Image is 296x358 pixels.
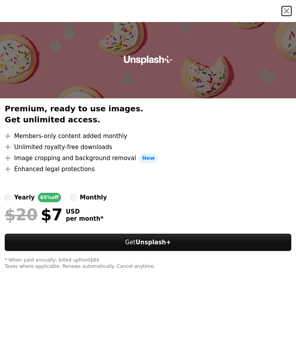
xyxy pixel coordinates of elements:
[14,193,35,202] div: yearly
[5,131,291,141] li: Members-only content added monthly
[38,193,61,202] div: 65% off
[139,153,158,163] span: New
[5,153,291,163] li: Image cropping and background removal
[5,142,291,152] li: Unlimited royalty-free downloads
[5,103,291,125] h2: Premium, ready to use images. Get unlimited access.
[66,208,104,215] span: USD
[5,205,38,224] span: $20
[5,194,11,201] input: yearly65%off
[5,205,63,224] div: $7
[80,193,107,202] div: monthly
[135,239,171,246] strong: Unsplash+
[5,257,291,270] div: * When paid annually, billed upfront $84 Taxes where applicable. Renews automatically. Cancel any...
[5,164,291,174] li: Enhanced legal protections
[5,234,291,251] button: GetUnsplash+
[70,194,77,201] input: monthly
[66,215,104,222] span: per month *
